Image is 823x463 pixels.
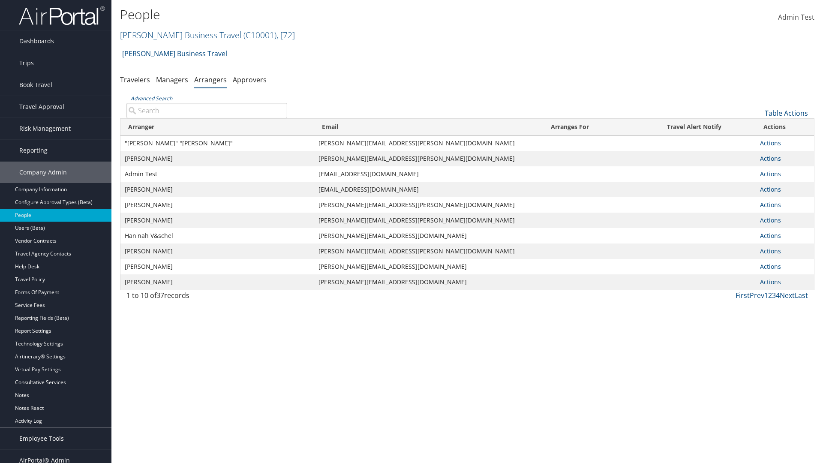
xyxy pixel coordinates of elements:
a: 2 [768,291,772,300]
td: [PERSON_NAME] [120,244,314,259]
a: Approvers [233,75,267,84]
a: Actions [760,216,781,224]
img: airportal-logo.png [19,6,105,26]
td: [PERSON_NAME] [120,259,314,274]
a: Travelers [120,75,150,84]
a: Actions [760,262,781,271]
a: Actions [760,247,781,255]
a: Actions [760,139,781,147]
h1: People [120,6,583,24]
a: Actions [760,185,781,193]
a: [PERSON_NAME] Business Travel [120,29,295,41]
td: [EMAIL_ADDRESS][DOMAIN_NAME] [314,166,543,182]
a: 3 [772,291,776,300]
td: [PERSON_NAME] [120,151,314,166]
a: Admin Test [778,4,814,31]
div: 1 to 10 of records [126,290,287,305]
a: 1 [764,291,768,300]
a: Actions [760,170,781,178]
a: Actions [760,231,781,240]
input: Advanced Search [126,103,287,118]
th: Travel Alert Notify: activate to sort column ascending [633,119,756,135]
td: [PERSON_NAME][EMAIL_ADDRESS][DOMAIN_NAME] [314,228,543,244]
td: "[PERSON_NAME]" "[PERSON_NAME]" [120,135,314,151]
a: Arrangers [194,75,227,84]
a: Actions [760,154,781,162]
th: Actions [756,119,814,135]
td: [PERSON_NAME][EMAIL_ADDRESS][PERSON_NAME][DOMAIN_NAME] [314,151,543,166]
th: Arranges For: activate to sort column ascending [543,119,633,135]
span: Admin Test [778,12,814,22]
a: Actions [760,278,781,286]
span: Trips [19,52,34,74]
a: First [736,291,750,300]
th: Email: activate to sort column ascending [314,119,543,135]
a: Next [780,291,795,300]
span: Reporting [19,140,48,161]
span: Travel Approval [19,96,64,117]
span: Employee Tools [19,428,64,449]
td: [PERSON_NAME][EMAIL_ADDRESS][DOMAIN_NAME] [314,274,543,290]
td: [PERSON_NAME] [120,182,314,197]
td: [PERSON_NAME] [120,274,314,290]
td: [PERSON_NAME] [120,197,314,213]
span: Company Admin [19,162,67,183]
a: Actions [760,201,781,209]
a: Managers [156,75,188,84]
a: [PERSON_NAME] Business Travel [122,45,227,62]
td: [PERSON_NAME][EMAIL_ADDRESS][PERSON_NAME][DOMAIN_NAME] [314,197,543,213]
a: 4 [776,291,780,300]
span: Book Travel [19,74,52,96]
span: ( C10001 ) [243,29,276,41]
td: [PERSON_NAME] [120,213,314,228]
td: Admin Test [120,166,314,182]
span: Dashboards [19,30,54,52]
th: Arranger: activate to sort column descending [120,119,314,135]
td: Han'nah V&schel [120,228,314,244]
a: Advanced Search [131,95,172,102]
td: [PERSON_NAME][EMAIL_ADDRESS][PERSON_NAME][DOMAIN_NAME] [314,213,543,228]
span: 37 [156,291,164,300]
a: Table Actions [765,108,808,118]
td: [EMAIL_ADDRESS][DOMAIN_NAME] [314,182,543,197]
td: [PERSON_NAME][EMAIL_ADDRESS][PERSON_NAME][DOMAIN_NAME] [314,244,543,259]
td: [PERSON_NAME][EMAIL_ADDRESS][PERSON_NAME][DOMAIN_NAME] [314,135,543,151]
td: [PERSON_NAME][EMAIL_ADDRESS][DOMAIN_NAME] [314,259,543,274]
span: Risk Management [19,118,71,139]
a: Last [795,291,808,300]
a: Prev [750,291,764,300]
span: , [ 72 ] [276,29,295,41]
